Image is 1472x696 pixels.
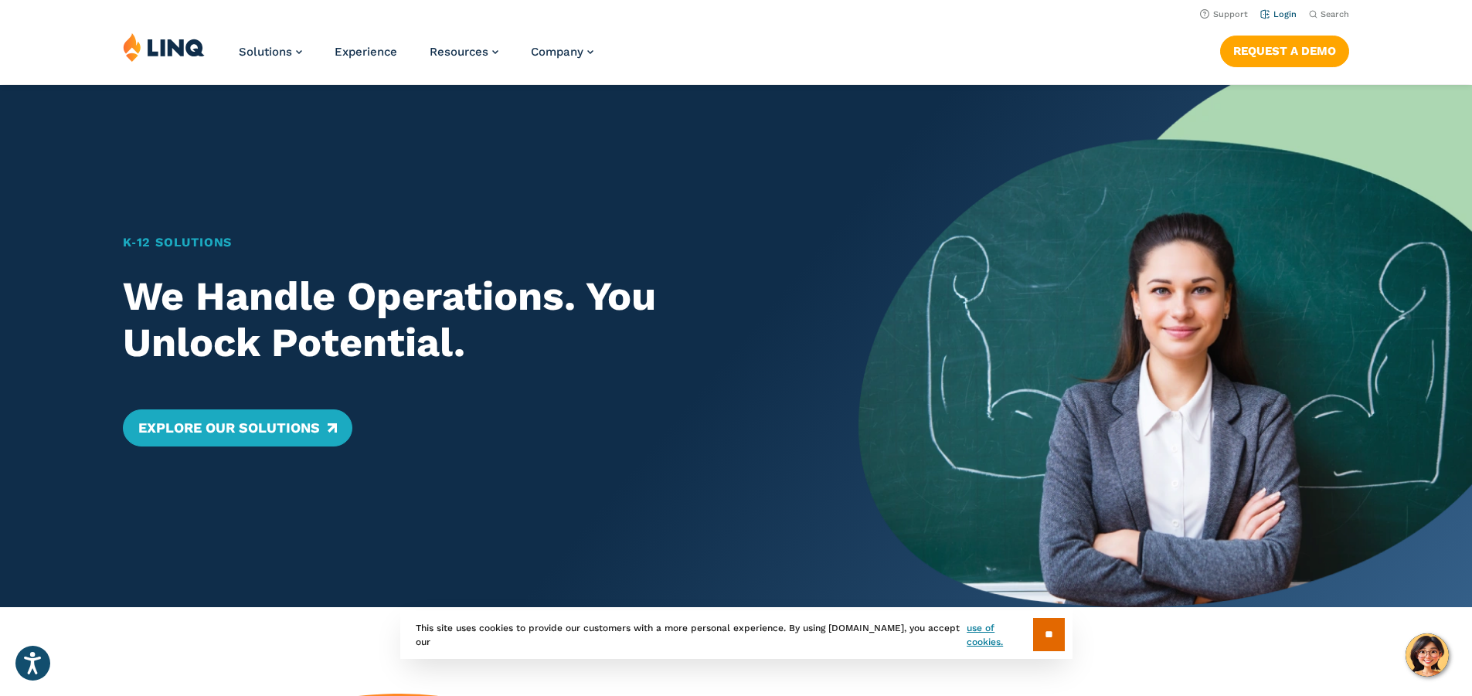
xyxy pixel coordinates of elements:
[335,45,397,59] a: Experience
[123,233,799,252] h1: K‑12 Solutions
[1220,32,1349,66] nav: Button Navigation
[239,32,593,83] nav: Primary Navigation
[239,45,302,59] a: Solutions
[400,610,1073,659] div: This site uses cookies to provide our customers with a more personal experience. By using [DOMAIN...
[1260,9,1297,19] a: Login
[239,45,292,59] span: Solutions
[531,45,593,59] a: Company
[430,45,498,59] a: Resources
[967,621,1032,649] a: use of cookies.
[1220,36,1349,66] a: Request a Demo
[123,409,352,446] a: Explore Our Solutions
[531,45,583,59] span: Company
[123,32,205,62] img: LINQ | K‑12 Software
[1309,8,1349,20] button: Open Search Bar
[123,273,799,366] h2: We Handle Operations. You Unlock Potential.
[1200,9,1248,19] a: Support
[858,85,1472,607] img: Home Banner
[430,45,488,59] span: Resources
[1321,9,1349,19] span: Search
[1406,633,1449,677] button: Hello, have a question? Let’s chat.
